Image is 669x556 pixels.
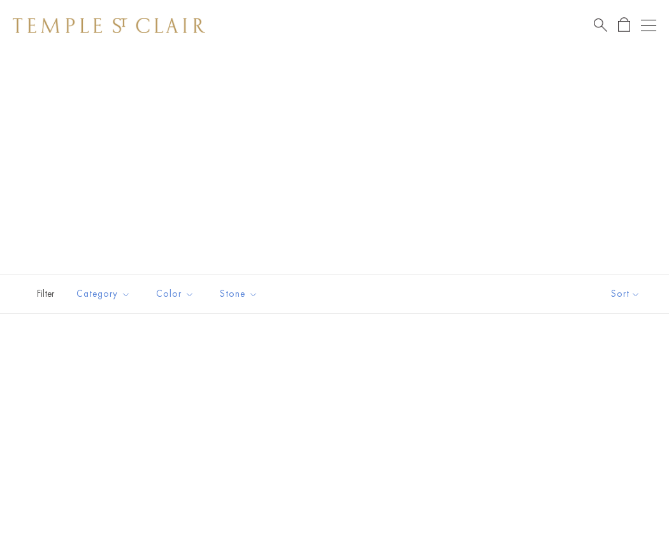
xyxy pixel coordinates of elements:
a: Open Shopping Bag [618,17,630,33]
img: Temple St. Clair [13,18,205,33]
button: Color [147,280,204,308]
span: Category [70,286,140,302]
button: Show sort by [582,274,669,313]
span: Stone [213,286,268,302]
button: Category [67,280,140,308]
span: Color [150,286,204,302]
button: Open navigation [641,18,656,33]
button: Stone [210,280,268,308]
a: Search [594,17,607,33]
